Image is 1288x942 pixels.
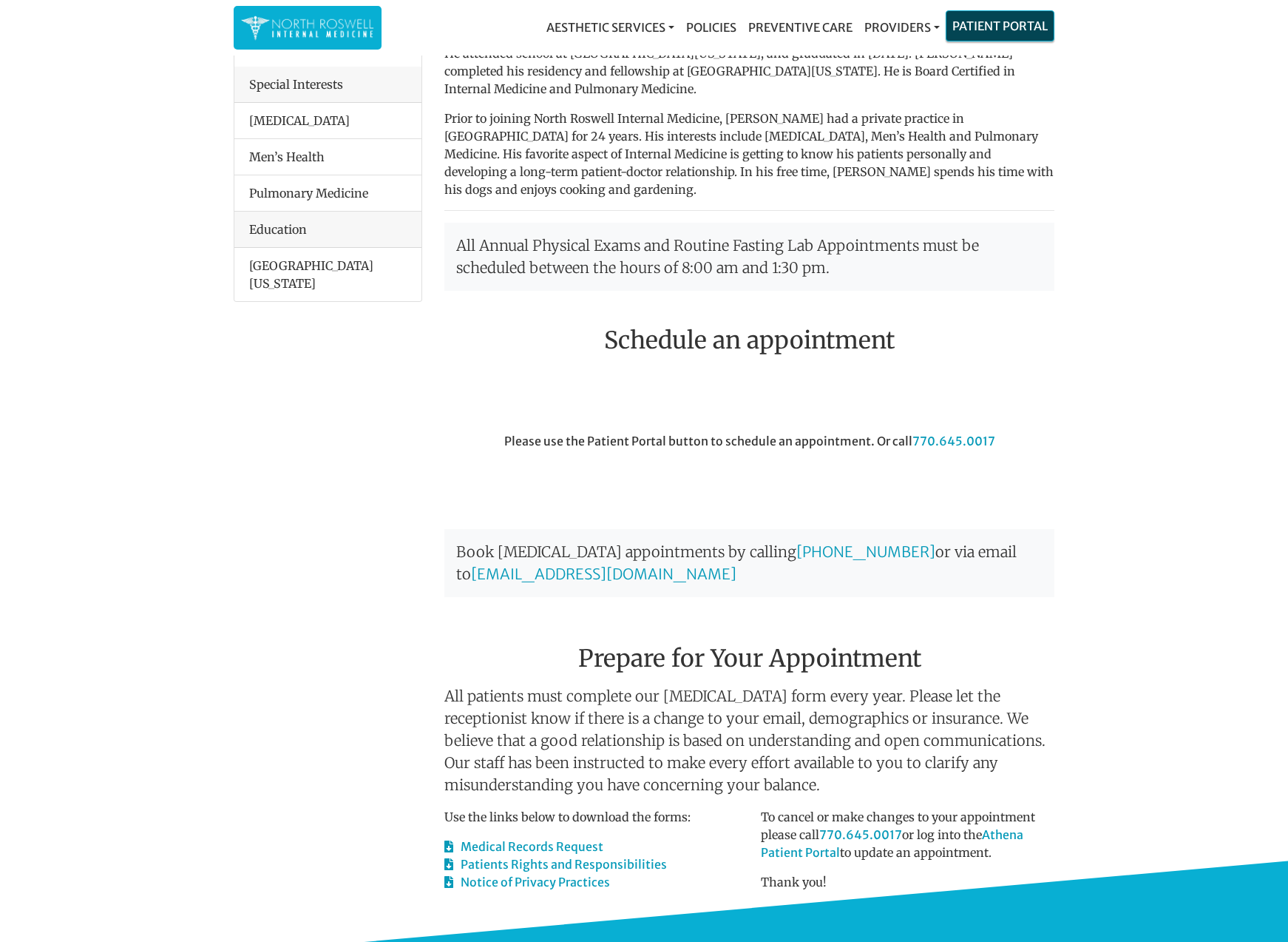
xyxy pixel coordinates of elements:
div: Please use the Patient Portal button to schedule an appointment. Or call [433,432,1065,515]
li: Men’s Health [234,138,421,175]
h2: Prepare for Your Appointment [444,609,1054,679]
a: Preventive Care [742,13,858,42]
p: All Annual Physical Exams and Routine Fasting Lab Appointments must be scheduled between the hour... [444,223,1054,291]
p: To cancel or make changes to your appointment please call or log into the to update an appointment. [761,808,1055,861]
a: Patients Rights and Responsibilities [444,857,667,872]
a: Aesthetic Services [540,13,680,42]
a: [EMAIL_ADDRESS][DOMAIN_NAME] [471,565,736,583]
p: Use the links below to download the forms: [444,808,739,826]
a: 770.645.0017 [819,827,902,842]
div: Special Interests [234,67,421,103]
p: Prior to joining North Roswell Internal Medicine, [PERSON_NAME] had a private practice in [GEOGRA... [444,110,1054,198]
a: [PHONE_NUMBER] [796,542,935,561]
a: Providers [858,13,946,42]
p: Thank you! [761,873,1055,891]
p: All patients must complete our [MEDICAL_DATA] form every year. Please let the receptionist know i... [444,685,1054,796]
a: Medical Records Request [444,839,603,854]
li: [MEDICAL_DATA] [234,103,421,139]
a: Athena Patient Portal [761,827,1023,860]
li: [GEOGRAPHIC_DATA][US_STATE] [234,248,421,301]
a: Notice of Privacy Practices [444,875,610,889]
div: Education [234,212,421,248]
a: Patient Portal [946,11,1054,41]
a: Policies [680,13,742,42]
h2: Schedule an appointment [444,326,1054,354]
li: Pulmonary Medicine [234,175,421,212]
a: 770.645.0017 [912,434,995,448]
p: [PERSON_NAME] joined North Roswell Internal Medicine in [DATE]. He is a native [GEOGRAPHIC_DATA].... [444,27,1054,98]
p: Book [MEDICAL_DATA] appointments by calling or via email to [444,529,1054,597]
img: North Roswell Internal Medicine [241,13,374,42]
